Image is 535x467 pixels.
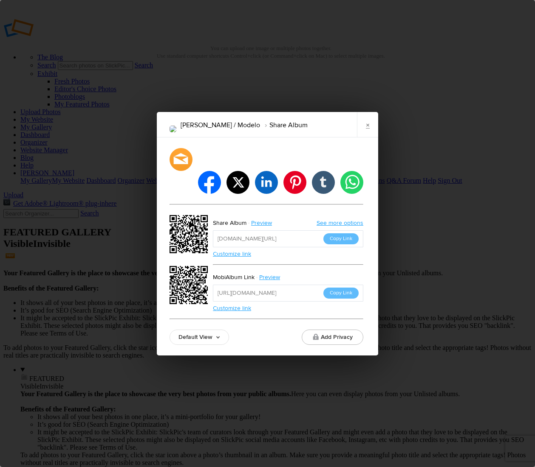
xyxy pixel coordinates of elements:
a: × [357,112,378,137]
button: Add Privacy [302,330,363,345]
button: Copy Link [323,288,359,299]
a: See more options [317,219,363,227]
a: Customize link [213,250,251,257]
a: Default View [170,330,229,345]
div: https://slickpic.us/18459396N5MM [170,266,210,307]
div: https://slickpic.us/18459395w--I [170,215,210,256]
li: whatsapp [340,171,363,194]
li: facebook [198,171,221,194]
li: twitter [226,171,249,194]
li: tumblr [312,171,335,194]
button: Copy Link [323,233,359,244]
div: Share Album [213,218,246,229]
li: [PERSON_NAME] / Modelo [181,118,260,132]
div: MobiAlbum Link [213,272,255,283]
li: linkedin [255,171,278,194]
li: Share Album [260,118,308,132]
a: Customize link [213,305,251,312]
a: Preview [246,218,278,229]
li: pinterest [283,171,306,194]
img: DSC_0870.jpg.png [170,126,176,132]
a: Preview [255,272,286,283]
